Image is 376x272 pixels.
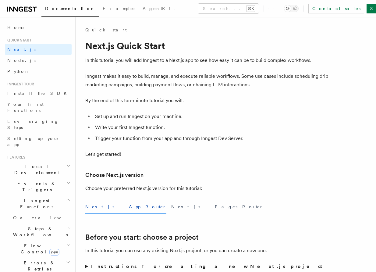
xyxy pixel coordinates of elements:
p: Let's get started! [85,150,329,159]
span: Install the SDK [7,91,70,96]
button: Steps & Workflows [11,223,72,240]
button: Toggle dark mode [284,5,299,12]
p: By the end of this ten-minute tutorial you will: [85,96,329,105]
span: Python [7,69,30,74]
span: Flow Control [11,243,67,255]
span: Next.js [7,47,36,52]
a: Home [5,22,72,33]
span: Overview [13,215,76,220]
span: Errors & Retries [11,260,66,272]
button: Events & Triggers [5,178,72,195]
span: Quick start [5,38,31,43]
span: Home [7,24,24,30]
a: Overview [11,212,72,223]
span: Events & Triggers [5,181,66,193]
p: In this tutorial you will add Inngest to a Next.js app to see how easy it can be to build complex... [85,56,329,65]
span: AgentKit [143,6,175,11]
li: Set up and run Inngest on your machine. [93,112,329,121]
span: Features [5,155,25,160]
span: new [49,249,59,256]
button: Search...⌘K [198,4,259,13]
a: Quick start [85,27,127,33]
span: Setting up your app [7,136,60,147]
span: Inngest tour [5,82,34,87]
span: Node.js [7,58,36,63]
span: Documentation [45,6,95,11]
span: Your first Functions [7,102,44,113]
a: Python [5,66,72,77]
span: Inngest Functions [5,198,66,210]
span: Steps & Workflows [11,226,68,238]
summary: Instructions for creating a new Next.js project [85,262,329,271]
a: Leveraging Steps [5,116,72,133]
li: Trigger your function from your app and through Inngest Dev Server. [93,134,329,143]
a: Choose Next.js version [85,171,144,179]
button: Next.js - Pages Router [171,200,263,214]
span: Local Development [5,163,66,176]
button: Local Development [5,161,72,178]
strong: Instructions for creating a new Next.js project [90,263,325,269]
span: Leveraging Steps [7,119,59,130]
a: Your first Functions [5,99,72,116]
kbd: ⌘K [247,5,255,12]
a: Contact sales [308,4,364,13]
h1: Next.js Quick Start [85,40,329,51]
li: Write your first Inngest function. [93,123,329,132]
button: Next.js - App Router [85,200,166,214]
a: Setting up your app [5,133,72,150]
p: Inngest makes it easy to build, manage, and execute reliable workflows. Some use cases include sc... [85,72,329,89]
button: Inngest Functions [5,195,72,212]
a: Install the SDK [5,88,72,99]
a: Before you start: choose a project [85,233,199,242]
a: Documentation [41,2,99,17]
p: Choose your preferred Next.js version for this tutorial: [85,184,329,193]
span: Examples [103,6,135,11]
button: Flow Controlnew [11,240,72,257]
p: In this tutorial you can use any existing Next.js project, or you can create a new one. [85,246,329,255]
a: Examples [99,2,139,16]
a: AgentKit [139,2,179,16]
a: Node.js [5,55,72,66]
a: Next.js [5,44,72,55]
